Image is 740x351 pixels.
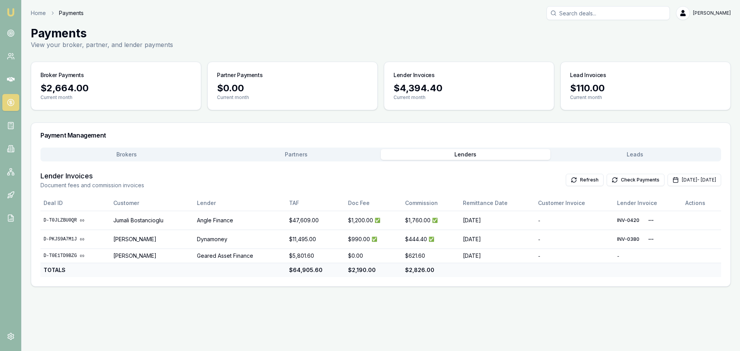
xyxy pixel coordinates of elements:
[110,249,193,263] td: [PERSON_NAME]
[405,266,457,274] div: $2,826.00
[538,218,540,223] span: -
[217,71,262,79] h3: Partner Payments
[40,195,110,211] th: Deal ID
[394,71,435,79] h3: Lender Invoices
[535,195,614,211] th: Customer Invoice
[42,149,212,160] button: Brokers
[289,266,342,274] div: $64,905.60
[607,174,664,186] button: Check Payments
[460,230,535,249] td: [DATE]
[217,82,368,94] div: $0.00
[693,10,731,16] span: [PERSON_NAME]
[44,266,107,274] div: TOTALS
[348,266,399,274] div: $2,190.00
[570,94,721,101] p: Current month
[44,253,107,259] a: D-T0E1TD9BZG
[405,252,457,260] div: $621.60
[538,253,540,259] span: -
[432,217,438,223] span: Payment Received
[194,249,286,263] td: Geared Asset Finance
[460,211,535,230] td: [DATE]
[617,236,642,242] span: DB ID: cme6cp2d2000c8xj3bzrjw38g Xero ID: 05ae0608-5b28-40bf-8a84-4188a67d1c13
[570,82,721,94] div: $110.00
[375,217,380,223] span: Payment Received
[31,26,173,40] h1: Payments
[394,82,545,94] div: $4,394.40
[44,217,107,223] a: D-T0JLZBU0QR
[405,235,457,243] div: $444.40
[348,235,399,243] div: $990.00
[345,195,402,211] th: Doc Fee
[31,9,46,17] a: Home
[40,171,144,181] h3: Lender Invoices
[289,252,342,260] div: $5,801.60
[405,217,457,224] div: $1,760.00
[110,195,193,211] th: Customer
[31,40,173,49] p: View your broker, partner, and lender payments
[212,149,381,160] button: Partners
[40,132,721,138] h3: Payment Management
[289,235,342,243] div: $11,495.00
[6,8,15,17] img: emu-icon-u.png
[110,230,193,249] td: [PERSON_NAME]
[402,195,460,211] th: Commission
[348,252,399,260] div: $0.00
[44,236,107,242] a: D-PKJS9A7M1J
[286,195,345,211] th: TAF
[460,195,535,211] th: Remittance Date
[194,211,286,230] td: Angle Finance
[617,253,619,259] span: -
[538,237,540,242] span: -
[381,149,550,160] button: Lenders
[394,94,545,101] p: Current month
[617,217,642,223] span: DB ID: cmecdlrer001atik1upiq7s7k Xero ID: 89436b93-186e-4b2a-91be-e094c19d1311
[547,6,670,20] input: Search deals
[566,174,604,186] button: Refresh
[614,195,683,211] th: Lender Invoice
[40,71,84,79] h3: Broker Payments
[217,94,368,101] p: Current month
[429,236,434,242] span: Payment Received
[59,9,84,17] span: Payments
[110,211,193,230] td: Jumali Bostancioglu
[668,174,721,186] button: [DATE]- [DATE]
[40,82,192,94] div: $2,664.00
[40,181,144,189] p: Document fees and commission invoices
[194,195,286,211] th: Lender
[31,9,84,17] nav: breadcrumb
[570,71,606,79] h3: Lead Invoices
[372,236,377,242] span: Payment Received
[682,195,721,211] th: Actions
[40,94,192,101] p: Current month
[550,149,720,160] button: Leads
[194,230,286,249] td: Dynamoney
[348,217,399,224] div: $1,200.00
[289,217,342,224] div: $47,609.00
[460,249,535,263] td: [DATE]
